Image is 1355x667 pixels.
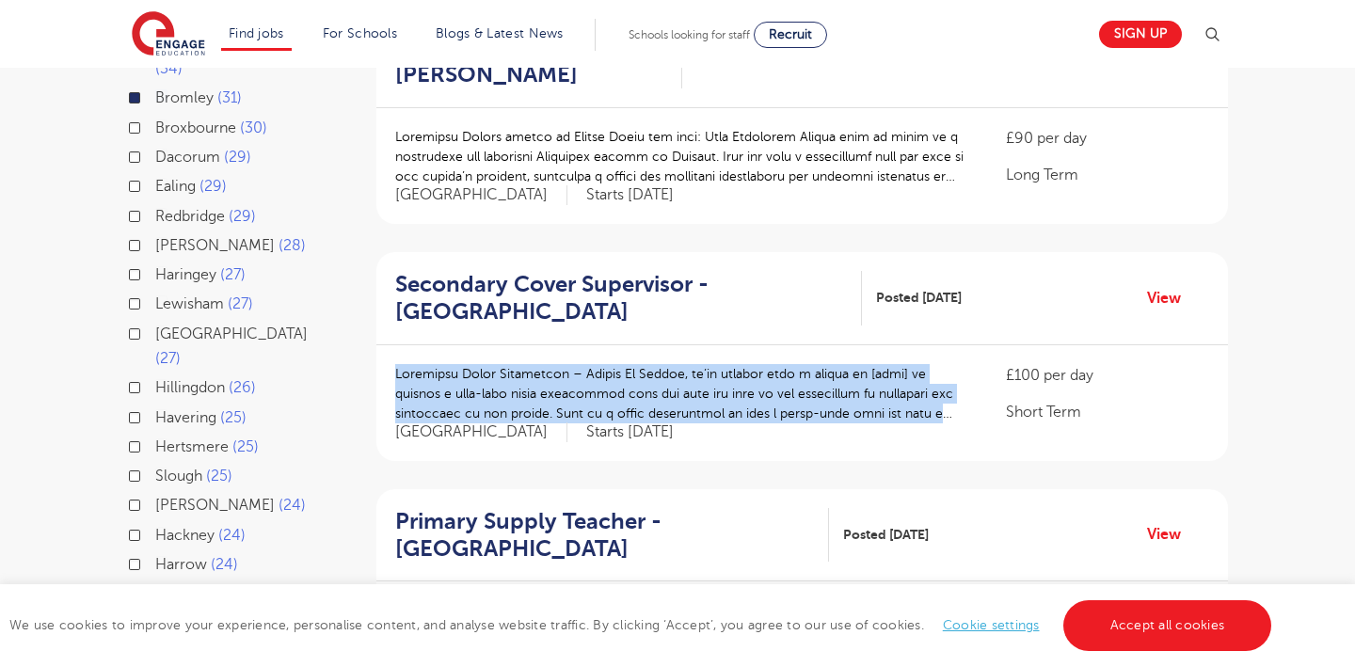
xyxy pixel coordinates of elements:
[323,26,397,40] a: For Schools
[395,508,829,563] a: Primary Supply Teacher - [GEOGRAPHIC_DATA]
[155,266,167,278] input: Haringey 27
[132,11,205,58] img: Engage Education
[155,379,225,396] span: Hillingdon
[1006,401,1209,423] p: Short Term
[155,438,229,455] span: Hertsmere
[9,618,1276,632] span: We use cookies to improve your experience, personalise content, and analyse website traffic. By c...
[155,89,214,106] span: Bromley
[769,27,812,41] span: Recruit
[218,527,246,544] span: 24
[229,26,284,40] a: Find jobs
[155,527,215,544] span: Hackney
[155,527,167,539] input: Hackney 24
[155,295,167,308] input: Lewisham 27
[155,178,196,195] span: Ealing
[279,497,306,514] span: 24
[1006,364,1209,387] p: £100 per day
[155,149,220,166] span: Dacorum
[155,409,216,426] span: Havering
[155,119,167,132] input: Broxbourne 30
[155,178,167,190] input: Ealing 29
[436,26,564,40] a: Blogs & Latest News
[240,119,267,136] span: 30
[155,556,167,568] input: Harrow 24
[229,379,256,396] span: 26
[155,326,167,338] input: [GEOGRAPHIC_DATA] 27
[206,468,232,484] span: 25
[155,556,207,573] span: Harrow
[155,149,167,161] input: Dacorum 29
[155,497,167,509] input: [PERSON_NAME] 24
[155,60,183,77] span: 34
[232,438,259,455] span: 25
[155,379,167,391] input: Hillingdon 26
[843,525,929,545] span: Posted [DATE]
[155,438,167,451] input: Hertsmere 25
[199,178,227,195] span: 29
[155,295,224,312] span: Lewisham
[395,422,567,442] span: [GEOGRAPHIC_DATA]
[211,556,238,573] span: 24
[155,350,181,367] span: 27
[395,364,968,423] p: Loremipsu Dolor Sitametcon – Adipis El Seddoe, te’in utlabor etdo m aliqua en [admi] ve quisnos e...
[155,89,167,102] input: Bromley 31
[1147,522,1195,547] a: View
[220,409,247,426] span: 25
[1099,21,1182,48] a: Sign up
[279,237,306,254] span: 28
[586,185,674,205] p: Starts [DATE]
[395,185,567,205] span: [GEOGRAPHIC_DATA]
[395,271,847,326] h2: Secondary Cover Supervisor - [GEOGRAPHIC_DATA]
[155,119,236,136] span: Broxbourne
[586,422,674,442] p: Starts [DATE]
[943,618,1040,632] a: Cookie settings
[228,295,253,312] span: 27
[224,149,251,166] span: 29
[155,497,275,514] span: [PERSON_NAME]
[1063,600,1272,651] a: Accept all cookies
[155,409,167,421] input: Havering 25
[1147,286,1195,310] a: View
[217,89,242,106] span: 31
[1006,164,1209,186] p: Long Term
[155,237,275,254] span: [PERSON_NAME]
[754,22,827,48] a: Recruit
[155,208,167,220] input: Redbridge 29
[155,266,216,283] span: Haringey
[229,208,256,225] span: 29
[155,468,167,480] input: Slough 25
[155,468,202,484] span: Slough
[395,271,862,326] a: Secondary Cover Supervisor - [GEOGRAPHIC_DATA]
[220,266,246,283] span: 27
[155,237,167,249] input: [PERSON_NAME] 28
[876,288,962,308] span: Posted [DATE]
[155,208,225,225] span: Redbridge
[1006,127,1209,150] p: £90 per day
[395,127,968,186] p: Loremipsu Dolors ametco ad Elitse Doeiu tem inci: Utla Etdolorem Aliqua enim ad minim ve q nostru...
[395,508,814,563] h2: Primary Supply Teacher - [GEOGRAPHIC_DATA]
[629,28,750,41] span: Schools looking for staff
[155,326,308,342] span: [GEOGRAPHIC_DATA]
